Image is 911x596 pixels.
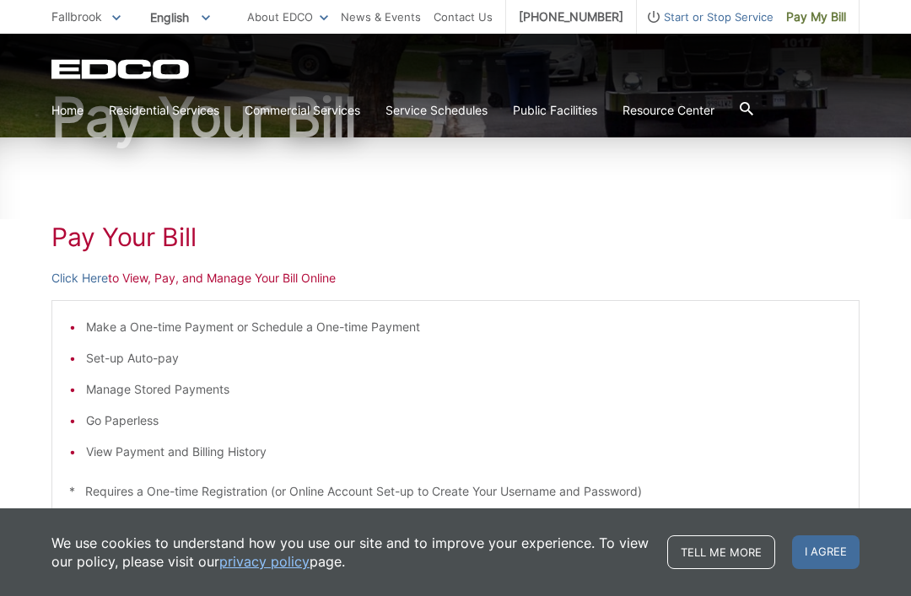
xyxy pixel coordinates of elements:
[51,534,650,571] p: We use cookies to understand how you use our site and to improve your experience. To view our pol...
[51,9,102,24] span: Fallbrook
[86,349,842,368] li: Set-up Auto-pay
[385,101,488,120] a: Service Schedules
[51,90,860,144] h1: Pay Your Bill
[86,318,842,336] li: Make a One-time Payment or Schedule a One-time Payment
[247,8,328,26] a: About EDCO
[434,8,493,26] a: Contact Us
[513,101,597,120] a: Public Facilities
[51,269,108,287] a: Click Here
[86,380,842,399] li: Manage Stored Payments
[51,59,191,79] a: EDCD logo. Return to the homepage.
[51,101,84,120] a: Home
[341,8,421,26] a: News & Events
[219,552,310,571] a: privacy policy
[786,8,846,26] span: Pay My Bill
[86,411,842,430] li: Go Paperless
[86,443,842,461] li: View Payment and Billing History
[51,222,860,252] h1: Pay Your Bill
[69,482,842,501] p: * Requires a One-time Registration (or Online Account Set-up to Create Your Username and Password)
[51,269,860,287] p: to View, Pay, and Manage Your Bill Online
[137,3,223,31] span: English
[109,101,219,120] a: Residential Services
[245,101,360,120] a: Commercial Services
